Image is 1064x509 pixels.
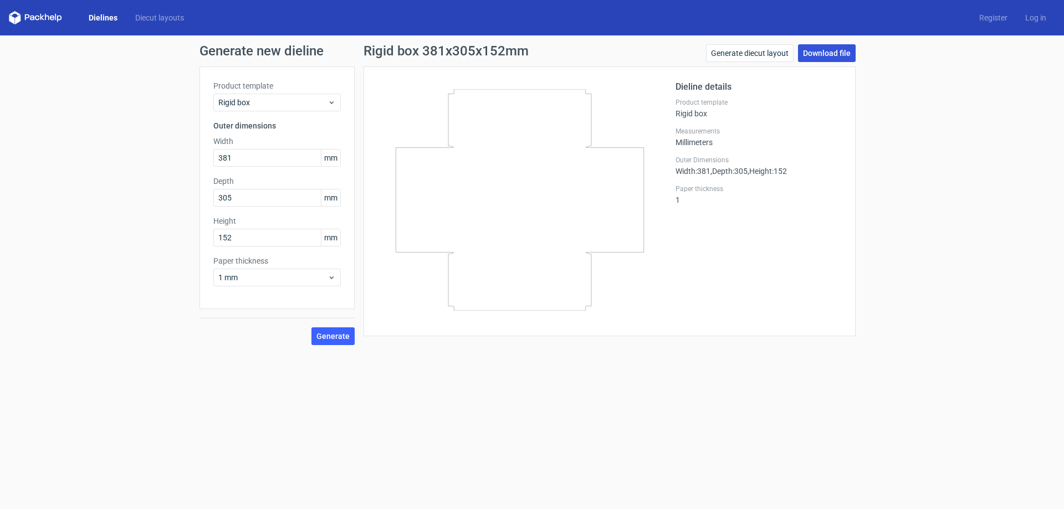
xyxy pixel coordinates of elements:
[321,189,340,206] span: mm
[311,327,355,345] button: Generate
[676,80,842,94] h2: Dieline details
[213,136,341,147] label: Width
[218,272,328,283] span: 1 mm
[676,127,842,147] div: Millimeters
[321,150,340,166] span: mm
[748,167,787,176] span: , Height : 152
[213,120,341,131] h3: Outer dimensions
[218,97,328,108] span: Rigid box
[213,255,341,266] label: Paper thickness
[970,12,1016,23] a: Register
[676,184,842,204] div: 1
[364,44,529,58] h1: Rigid box 381x305x152mm
[706,44,794,62] a: Generate diecut layout
[199,44,864,58] h1: Generate new dieline
[676,167,710,176] span: Width : 381
[798,44,856,62] a: Download file
[316,332,350,340] span: Generate
[676,98,842,107] label: Product template
[213,215,341,227] label: Height
[213,176,341,187] label: Depth
[1016,12,1055,23] a: Log in
[676,184,842,193] label: Paper thickness
[676,127,842,136] label: Measurements
[80,12,126,23] a: Dielines
[126,12,193,23] a: Diecut layouts
[213,80,341,91] label: Product template
[676,156,842,164] label: Outer Dimensions
[321,229,340,246] span: mm
[676,98,842,118] div: Rigid box
[710,167,748,176] span: , Depth : 305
